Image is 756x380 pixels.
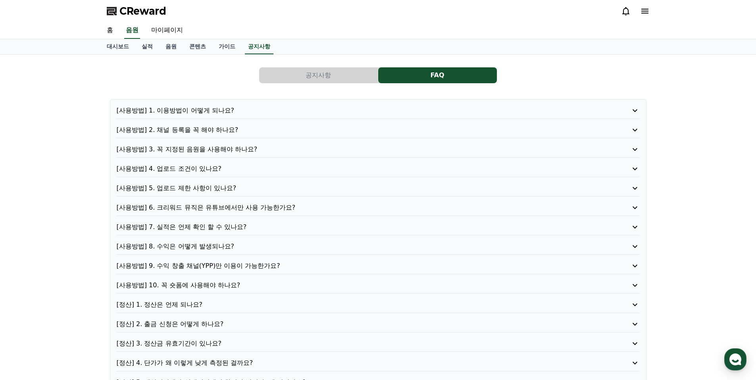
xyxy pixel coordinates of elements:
button: [사용방법] 4. 업로드 조건이 있나요? [117,164,640,174]
p: [사용방법] 6. 크리워드 뮤직은 유튜브에서만 사용 가능한가요? [117,203,598,212]
p: [사용방법] 8. 수익은 어떻게 발생되나요? [117,242,598,251]
a: 대시보드 [100,39,135,54]
button: [사용방법] 1. 이용방법이 어떻게 되나요? [117,106,640,115]
button: [사용방법] 2. 채널 등록을 꼭 해야 하나요? [117,125,640,135]
a: 설정 [102,251,152,271]
p: [사용방법] 4. 업로드 조건이 있나요? [117,164,598,174]
p: [사용방법] 1. 이용방법이 어떻게 되나요? [117,106,598,115]
button: FAQ [378,67,497,83]
a: 음원 [159,39,183,54]
button: [사용방법] 5. 업로드 제한 사항이 있나요? [117,183,640,193]
button: [사용방법] 8. 수익은 어떻게 발생되나요? [117,242,640,251]
span: 대화 [73,264,82,270]
button: 공지사항 [259,67,378,83]
span: CReward [119,5,166,17]
button: [사용방법] 9. 수익 창출 채널(YPP)만 이용이 가능한가요? [117,261,640,271]
span: 홈 [25,263,30,269]
a: 마이페이지 [145,22,189,39]
p: [사용방법] 3. 꼭 지정된 음원을 사용해야 하나요? [117,145,598,154]
button: [정산] 2. 출금 신청은 어떻게 하나요? [117,319,640,329]
button: [사용방법] 10. 꼭 숏폼에 사용해야 하나요? [117,281,640,290]
a: 콘텐츠 [183,39,212,54]
button: [정산] 3. 정산금 유효기간이 있나요? [117,339,640,348]
p: [정산] 2. 출금 신청은 어떻게 하나요? [117,319,598,329]
p: [사용방법] 2. 채널 등록을 꼭 해야 하나요? [117,125,598,135]
p: [사용방법] 10. 꼭 숏폼에 사용해야 하나요? [117,281,598,290]
a: 대화 [52,251,102,271]
a: 실적 [135,39,159,54]
p: [정산] 1. 정산은 언제 되나요? [117,300,598,309]
button: [정산] 1. 정산은 언제 되나요? [117,300,640,309]
a: 가이드 [212,39,242,54]
p: [사용방법] 7. 실적은 언제 확인 할 수 있나요? [117,222,598,232]
p: [사용방법] 5. 업로드 제한 사항이 있나요? [117,183,598,193]
a: 공지사항 [245,39,273,54]
button: [사용방법] 7. 실적은 언제 확인 할 수 있나요? [117,222,640,232]
a: 홈 [100,22,119,39]
button: [정산] 4. 단가가 왜 이렇게 낮게 측정된 걸까요? [117,358,640,368]
a: 홈 [2,251,52,271]
span: 설정 [123,263,132,269]
button: [사용방법] 6. 크리워드 뮤직은 유튜브에서만 사용 가능한가요? [117,203,640,212]
a: 음원 [124,22,140,39]
p: [정산] 3. 정산금 유효기간이 있나요? [117,339,598,348]
p: [정산] 4. 단가가 왜 이렇게 낮게 측정된 걸까요? [117,358,598,368]
p: [사용방법] 9. 수익 창출 채널(YPP)만 이용이 가능한가요? [117,261,598,271]
button: [사용방법] 3. 꼭 지정된 음원을 사용해야 하나요? [117,145,640,154]
a: CReward [107,5,166,17]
